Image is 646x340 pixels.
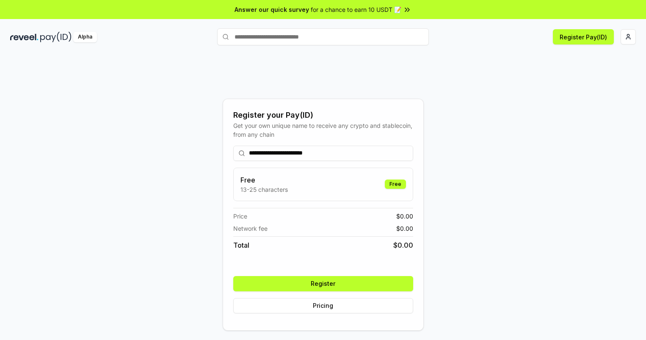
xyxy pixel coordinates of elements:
[10,32,39,42] img: reveel_dark
[235,5,309,14] span: Answer our quick survey
[553,29,614,44] button: Register Pay(ID)
[385,180,406,189] div: Free
[240,185,288,194] p: 13-25 characters
[233,121,413,139] div: Get your own unique name to receive any crypto and stablecoin, from any chain
[233,240,249,250] span: Total
[233,212,247,221] span: Price
[396,224,413,233] span: $ 0.00
[73,32,97,42] div: Alpha
[40,32,72,42] img: pay_id
[233,298,413,313] button: Pricing
[393,240,413,250] span: $ 0.00
[233,276,413,291] button: Register
[311,5,401,14] span: for a chance to earn 10 USDT 📝
[233,224,268,233] span: Network fee
[233,109,413,121] div: Register your Pay(ID)
[396,212,413,221] span: $ 0.00
[240,175,288,185] h3: Free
